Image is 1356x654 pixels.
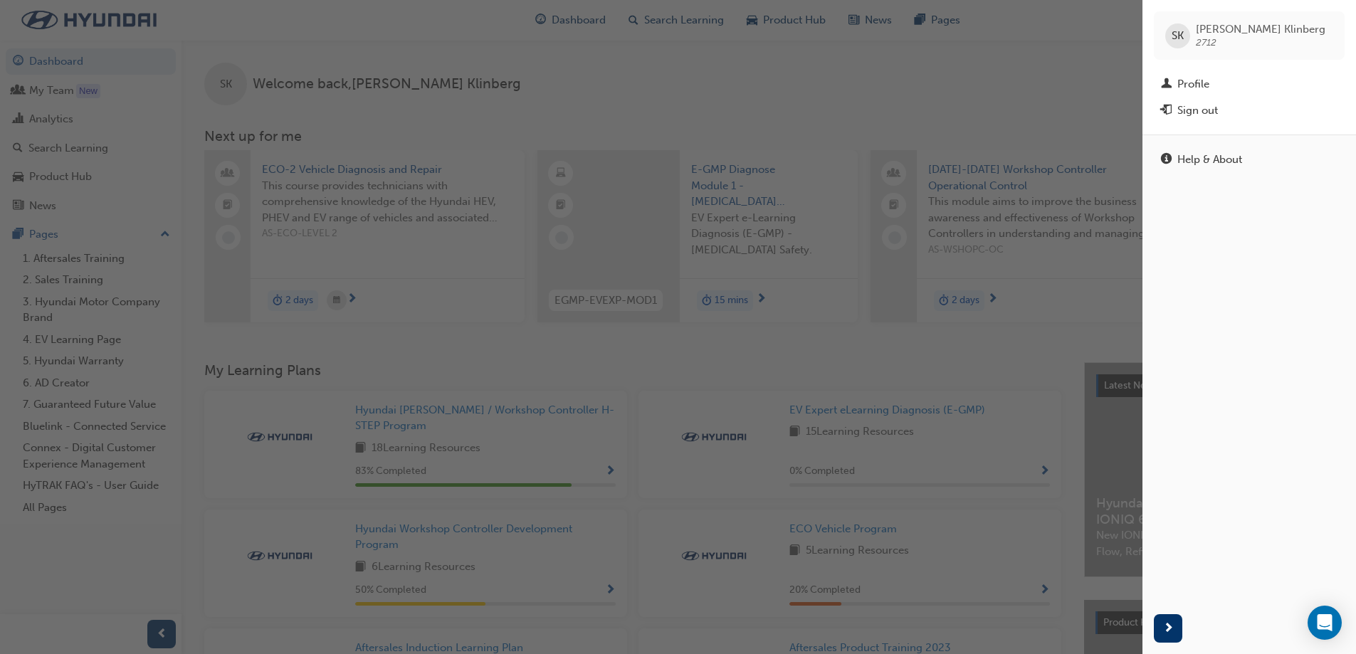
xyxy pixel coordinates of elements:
span: SK [1172,28,1184,44]
a: Help & About [1154,147,1345,173]
div: Profile [1177,76,1209,93]
span: info-icon [1161,154,1172,167]
span: 2712 [1196,36,1216,48]
span: exit-icon [1161,105,1172,117]
div: Sign out [1177,102,1218,119]
div: Open Intercom Messenger [1308,606,1342,640]
button: Sign out [1154,97,1345,124]
span: next-icon [1163,620,1174,638]
a: Profile [1154,71,1345,97]
div: Help & About [1177,152,1242,168]
span: [PERSON_NAME] Klinberg [1196,23,1325,36]
span: man-icon [1161,78,1172,91]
